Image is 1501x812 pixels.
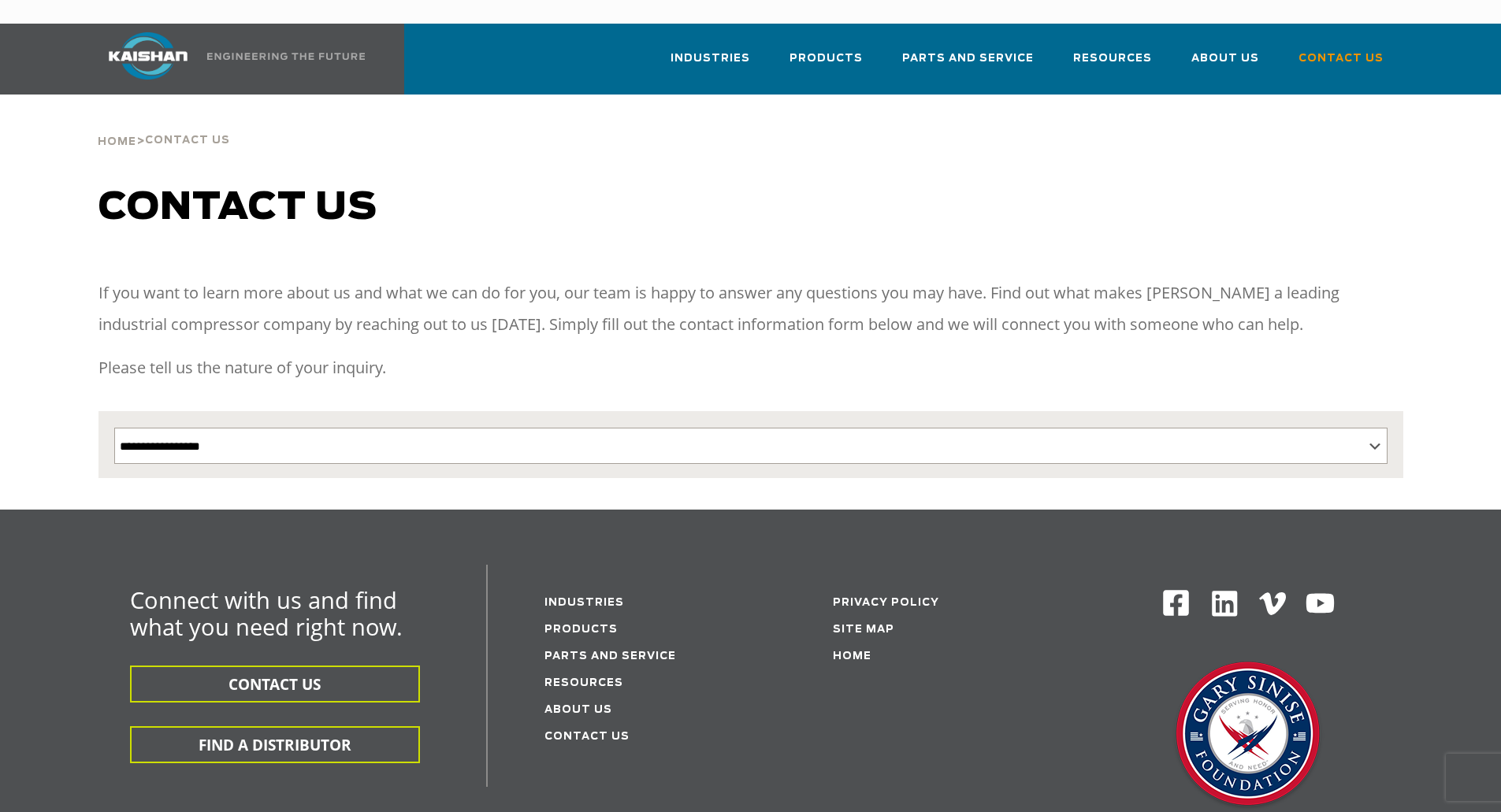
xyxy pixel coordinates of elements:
img: Engineering the future [207,53,365,60]
button: FIND A DISTRIBUTOR [130,726,420,763]
a: Kaishan USA [89,24,368,95]
a: Site Map [833,625,894,635]
a: Privacy Policy [833,598,939,608]
span: Contact Us [145,135,230,146]
a: About Us [544,705,612,715]
a: Resources [544,678,623,688]
span: Contact Us [1299,50,1384,68]
span: Resources [1073,50,1152,68]
p: If you want to learn more about us and what we can do for you, our team is happy to answer any qu... [98,277,1403,340]
span: Home [98,137,136,147]
span: Industries [671,50,750,68]
a: Contact Us [1299,38,1384,91]
a: Parts and Service [902,38,1034,91]
a: Products [790,38,863,91]
img: Linkedin [1209,588,1240,619]
a: About Us [1191,38,1259,91]
span: Contact us [98,189,377,227]
a: Products [544,625,618,635]
span: About Us [1191,50,1259,68]
span: Products [790,50,863,68]
p: Please tell us the nature of your inquiry. [98,352,1403,384]
img: Vimeo [1259,592,1286,615]
img: Youtube [1305,588,1336,619]
a: Industries [671,38,750,91]
a: Resources [1073,38,1152,91]
div: > [98,95,230,154]
img: kaishan logo [89,32,207,80]
a: Parts and service [544,651,676,662]
a: Home [833,651,871,662]
a: Home [98,134,136,148]
a: Contact Us [544,732,630,742]
img: Facebook [1161,588,1191,617]
button: CONTACT US [130,666,420,703]
span: Parts and Service [902,50,1034,68]
a: Industries [544,598,624,608]
span: Connect with us and find what you need right now. [130,584,403,642]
